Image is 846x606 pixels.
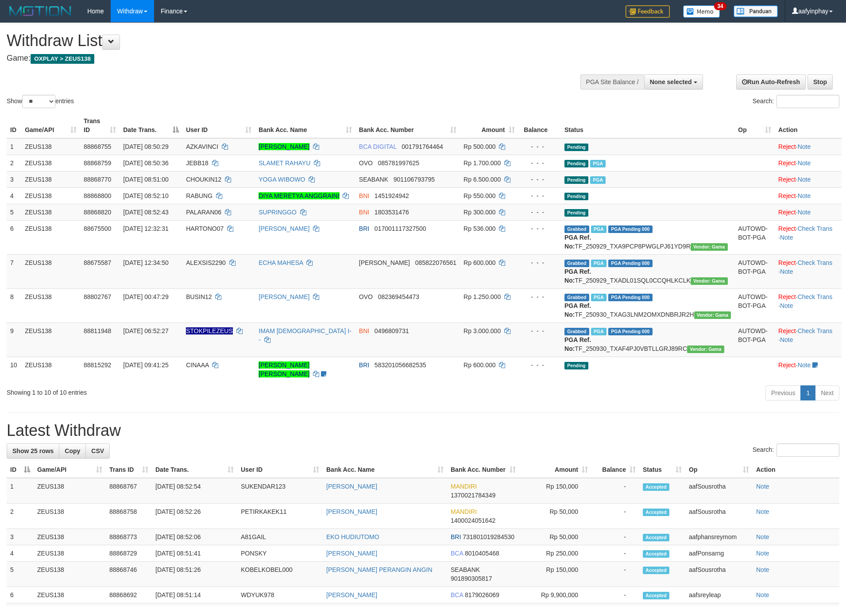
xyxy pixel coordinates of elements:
[7,4,74,18] img: MOTION_logo.png
[186,259,226,266] span: ALEXSIS2290
[84,259,111,266] span: 88675587
[694,311,731,319] span: Vendor URL: https://trx31.1velocity.biz
[778,259,796,266] a: Reject
[685,504,753,529] td: aafSousrotha
[564,160,588,167] span: Pending
[685,462,753,478] th: Op: activate to sort column ascending
[106,504,152,529] td: 88868758
[522,175,557,184] div: - - -
[460,113,518,138] th: Amount: activate to sort column ascending
[643,534,669,541] span: Accepted
[685,545,753,562] td: aafPonsarng
[259,192,339,199] a: DIYA MERETYA ANGGRAINI
[643,550,669,558] span: Accepted
[359,159,373,167] span: OVO
[259,361,309,377] a: [PERSON_NAME] [PERSON_NAME]
[22,95,55,108] select: Showentries
[780,268,793,275] a: Note
[780,336,793,343] a: Note
[375,361,426,369] span: Copy 583201056682535 to clipboard
[7,32,555,50] h1: Withdraw List
[685,478,753,504] td: aafSousrotha
[34,545,106,562] td: ZEUS138
[7,322,21,357] td: 9
[807,74,833,89] a: Stop
[375,327,409,334] span: Copy 0496809731 to clipboard
[21,288,80,322] td: ZEUS138
[734,113,775,138] th: Op: activate to sort column ascending
[522,224,557,233] div: - - -
[259,143,309,150] a: [PERSON_NAME]
[152,504,237,529] td: [DATE] 08:52:26
[608,328,653,335] span: PGA Pending
[561,254,734,288] td: TF_250929_TXADL01SQL0CCQHLKCLK
[152,478,237,504] td: [DATE] 08:52:54
[564,294,589,301] span: Grabbed
[685,587,753,603] td: aafsreyleap
[451,591,463,598] span: BCA
[186,225,224,232] span: HARTONO07
[34,504,106,529] td: ZEUS138
[259,293,309,300] a: [PERSON_NAME]
[106,478,152,504] td: 88868767
[21,113,80,138] th: Game/API: activate to sort column ascending
[186,159,209,167] span: JEBB18
[798,327,833,334] a: Check Trans
[590,176,606,184] span: Marked by aaftrukkakada
[522,159,557,167] div: - - -
[259,259,303,266] a: ECHA MAHESA
[326,508,377,515] a: [PERSON_NAME]
[91,447,104,454] span: CSV
[84,209,111,216] span: 88868820
[359,176,388,183] span: SEABANK
[756,483,769,490] a: Note
[120,113,182,138] th: Date Trans.: activate to sort column descending
[775,155,842,171] td: ·
[152,462,237,478] th: Date Trans.: activate to sort column ascending
[775,204,842,220] td: ·
[780,234,793,241] a: Note
[780,302,793,309] a: Note
[650,78,692,85] span: None selected
[65,447,80,454] span: Copy
[778,361,796,369] a: Reject
[608,294,653,301] span: PGA Pending
[152,587,237,603] td: [DATE] 08:51:14
[564,302,591,318] b: PGA Ref. No:
[7,357,21,382] td: 10
[734,288,775,322] td: AUTOWD-BOT-PGA
[798,159,811,167] a: Note
[643,483,669,491] span: Accepted
[775,187,842,204] td: ·
[359,143,397,150] span: BCA DIGITAL
[123,361,168,369] span: [DATE] 09:41:25
[21,138,80,155] td: ZEUS138
[31,54,94,64] span: OXPLAY > ZEUS138
[186,209,221,216] span: PALARAN06
[123,143,168,150] span: [DATE] 08:50:29
[561,322,734,357] td: TF_250930_TXAF4PJ0VBTLLGRJ89RC
[798,143,811,150] a: Note
[639,462,685,478] th: Status: activate to sort column ascending
[34,462,106,478] th: Game/API: activate to sort column ascending
[152,562,237,587] td: [DATE] 08:51:26
[798,225,833,232] a: Check Trans
[519,478,591,504] td: Rp 150,000
[591,328,606,335] span: Marked by aafsreyleap
[80,113,120,138] th: Trans ID: activate to sort column ascending
[326,550,377,557] a: [PERSON_NAME]
[776,95,839,108] input: Search:
[326,566,433,573] a: [PERSON_NAME] PERANGIN ANGIN
[7,187,21,204] td: 4
[237,545,323,562] td: PONSKY
[464,361,495,369] span: Rp 600.000
[255,113,355,138] th: Bank Acc. Name: activate to sort column ascending
[7,220,21,254] td: 6
[756,566,769,573] a: Note
[815,385,839,400] a: Next
[643,567,669,574] span: Accepted
[591,260,606,267] span: Marked by aafpengsreynich
[451,492,495,499] span: Copy 1370021784349 to clipboard
[775,254,842,288] td: · ·
[7,587,34,603] td: 6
